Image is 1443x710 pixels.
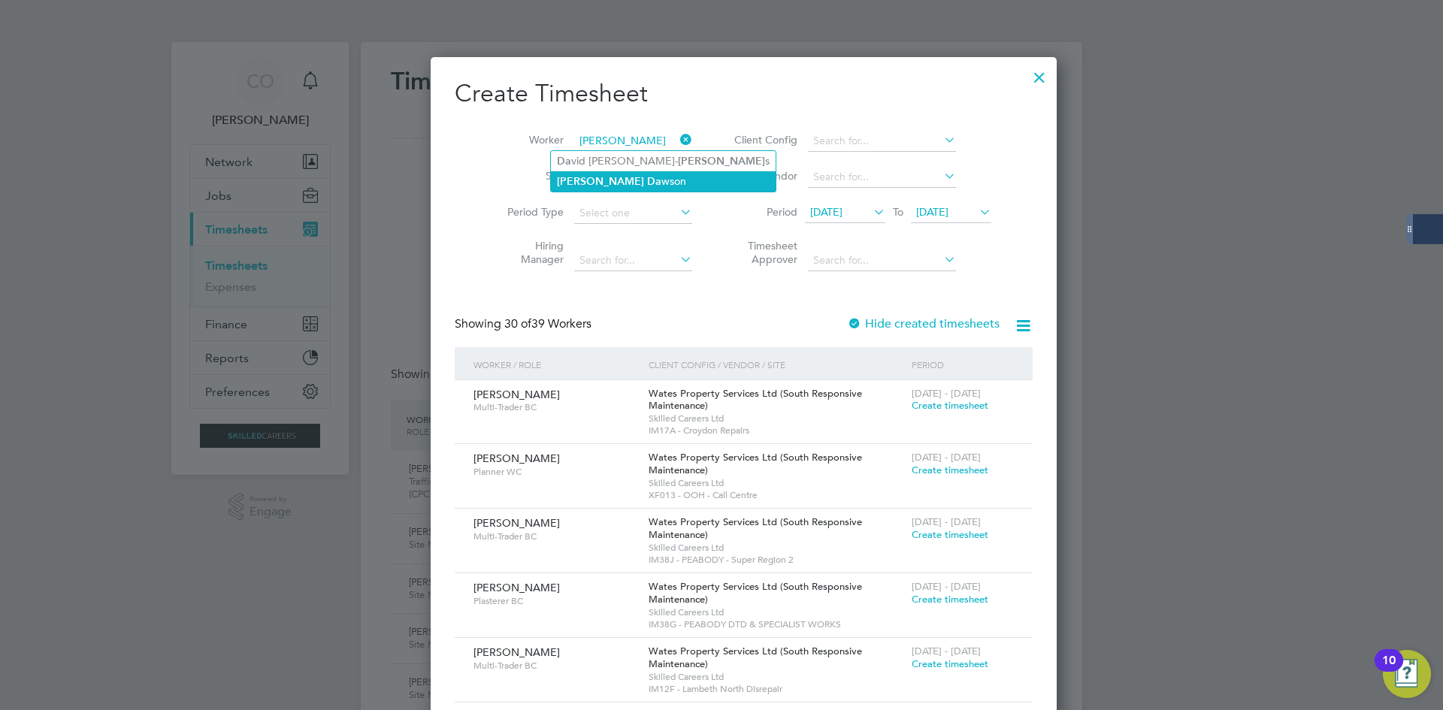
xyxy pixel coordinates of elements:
span: Create timesheet [912,464,988,476]
span: [DATE] [810,205,843,219]
span: Skilled Careers Ltd [649,542,904,554]
span: [DATE] - [DATE] [912,580,981,593]
span: Create timesheet [912,657,988,670]
span: [DATE] - [DATE] [912,515,981,528]
span: Multi-Trader BC [473,530,637,542]
span: Plasterer BC [473,595,637,607]
label: Period [730,205,797,219]
span: Wates Property Services Ltd (South Responsive Maintenance) [649,451,862,476]
span: IM17A - Croydon Repairs [649,424,904,437]
span: Create timesheet [912,399,988,412]
span: Skilled Careers Ltd [649,606,904,618]
li: wson [551,171,776,192]
b: [PERSON_NAME] [678,155,765,168]
input: Search for... [574,250,692,271]
span: [PERSON_NAME] [473,516,560,530]
span: [PERSON_NAME] [473,388,560,401]
li: vid [PERSON_NAME]- s [551,151,776,171]
label: Client Config [730,133,797,147]
span: [PERSON_NAME] [473,452,560,465]
div: Period [908,347,1018,382]
div: Showing [455,316,594,332]
div: Worker / Role [470,347,645,382]
span: [DATE] - [DATE] [912,387,981,400]
div: Client Config / Vendor / Site [645,347,908,382]
input: Search for... [808,167,956,188]
span: [DATE] - [DATE] [912,451,981,464]
span: [DATE] [916,205,948,219]
span: [PERSON_NAME] [473,645,560,659]
b: Da [557,155,571,168]
h2: Create Timesheet [455,78,1033,110]
span: Multi-Trader BC [473,660,637,672]
span: Wates Property Services Ltd (South Responsive Maintenance) [649,515,862,541]
span: XF013 - OOH - Call Centre [649,489,904,501]
span: To [888,202,908,222]
input: Search for... [808,131,956,152]
button: Open Resource Center, 10 new notifications [1383,650,1431,698]
input: Search for... [808,250,956,271]
span: [DATE] - [DATE] [912,645,981,657]
span: IM38G - PEABODY DTD & SPECIALIST WORKS [649,618,904,630]
span: 39 Workers [504,316,591,331]
span: Multi-Trader BC [473,401,637,413]
span: Skilled Careers Ltd [649,477,904,489]
span: Skilled Careers Ltd [649,671,904,683]
span: 30 of [504,316,531,331]
span: Skilled Careers Ltd [649,412,904,424]
label: Site [496,169,564,183]
span: Create timesheet [912,593,988,606]
span: Planner WC [473,466,637,478]
div: 10 [1382,660,1396,680]
span: Wates Property Services Ltd (South Responsive Maintenance) [649,645,862,670]
span: Create timesheet [912,528,988,541]
span: Wates Property Services Ltd (South Responsive Maintenance) [649,580,862,606]
label: Hide created timesheets [847,316,1000,331]
input: Search for... [574,131,692,152]
b: Da [647,175,661,188]
label: Period Type [496,205,564,219]
label: Timesheet Approver [730,239,797,266]
label: Hiring Manager [496,239,564,266]
span: IM12F - Lambeth North Disrepair [649,683,904,695]
b: [PERSON_NAME] [557,175,644,188]
span: Wates Property Services Ltd (South Responsive Maintenance) [649,387,862,412]
span: [PERSON_NAME] [473,581,560,594]
input: Select one [574,203,692,224]
span: IM38J - PEABODY - Super Region 2 [649,554,904,566]
label: Worker [496,133,564,147]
